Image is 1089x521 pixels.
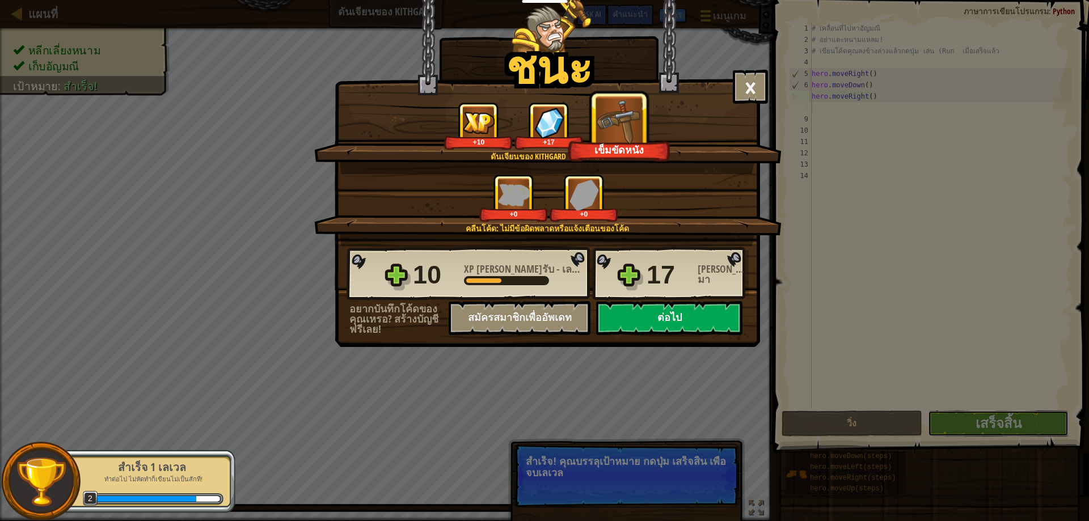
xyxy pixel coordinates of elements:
div: +0 [482,210,546,218]
span: 2 [83,491,98,506]
img: XP ที่ได้รับ [498,184,530,206]
button: ต่อไป [596,301,742,335]
div: 30 XPได้รับ [95,496,197,502]
div: - [464,264,583,274]
img: อัญมณีที่ได้มา [569,179,599,210]
img: trophy.png [15,456,67,507]
div: 5 XPจนกว่าจะถึงระดับ3 [196,496,220,502]
div: [PERSON_NAME]ได้มา [698,264,749,285]
img: XP ที่ได้รับ [463,112,495,134]
div: อยากบันทึกโค้ดของคุณเหรอ? สร้างบัญชีฟรีเลย! [349,304,449,334]
span: เลเวล [560,262,589,276]
div: 17 [647,257,691,293]
p: ทำต่อไป ไม่หัดทำก็เขียนไม่เป็นสักที! [81,475,223,484]
div: +17 [517,138,581,146]
img: ไอเทมใหม่ [596,98,643,145]
div: +10 [446,138,510,146]
div: เข็มขัดหนัง [571,143,668,156]
div: +0 [552,210,616,218]
span: XP [PERSON_NAME]รับ [464,262,556,276]
button: สมัครสมาชิกเพื่ออัพเดท [449,301,590,335]
div: ดันเจียนของ Kithgard สำเร็จแล้ว [368,151,726,162]
button: × [733,70,768,104]
div: สำเร็จ 1 เลเวล [81,459,223,475]
img: อัญมณีที่ได้มา [534,107,564,138]
div: คลีนโค้ด: ไม่มีข้อผิดพลาดหรือแจ้งเตือนของโค้ด [368,223,726,234]
h1: ชนะ [506,42,592,92]
div: 10 [413,257,457,293]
